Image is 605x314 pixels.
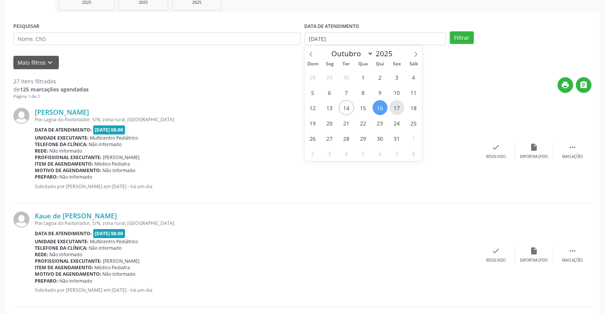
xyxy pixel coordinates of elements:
[558,77,573,93] button: print
[90,238,138,245] span: Multicentro Pediátrico
[35,161,93,167] b: Item de agendamento:
[355,62,372,67] span: Qua
[568,247,577,255] i: 
[35,141,88,148] b: Telefone da clínica:
[35,148,48,154] b: Rede:
[322,85,337,100] span: Outubro 6, 2025
[35,127,92,133] b: Data de atendimento:
[406,146,421,161] span: Novembro 8, 2025
[46,59,55,67] i: keyboard_arrow_down
[339,146,354,161] span: Novembro 4, 2025
[13,85,89,93] div: de
[339,116,354,130] span: Outubro 21, 2025
[35,183,477,190] p: Solicitado por [PERSON_NAME] em [DATE] - há um dia
[60,174,92,180] span: Não informado
[322,100,337,115] span: Outubro 13, 2025
[406,100,421,115] span: Outubro 18, 2025
[305,146,320,161] span: Novembro 2, 2025
[103,271,136,277] span: Não informado
[13,77,89,85] div: 27 itens filtrados
[50,251,83,258] span: Não informado
[568,143,577,151] i: 
[305,100,320,115] span: Outubro 12, 2025
[305,21,360,33] label: DATA DE ATENDIMENTO
[13,21,39,33] label: PESQUISAR
[305,70,320,85] span: Setembro 28, 2025
[492,247,500,255] i: check
[356,70,371,85] span: Outubro 1, 2025
[339,85,354,100] span: Outubro 7, 2025
[321,62,338,67] span: Seg
[406,131,421,146] span: Novembro 1, 2025
[35,258,102,264] b: Profissional executante:
[373,100,388,115] span: Outubro 16, 2025
[406,85,421,100] span: Outubro 11, 2025
[35,287,477,293] p: Solicitado por [PERSON_NAME] em [DATE] - há um dia
[13,108,29,124] img: img
[562,154,583,159] div: Mais ações
[389,146,404,161] span: Novembro 7, 2025
[35,230,92,237] b: Data de atendimento:
[305,85,320,100] span: Outubro 5, 2025
[89,245,122,251] span: Não informado
[356,85,371,100] span: Outubro 8, 2025
[389,100,404,115] span: Outubro 17, 2025
[338,62,355,67] span: Ter
[13,56,59,69] button: Mais filtroskeyboard_arrow_down
[89,141,122,148] span: Não informado
[322,116,337,130] span: Outubro 20, 2025
[90,135,138,141] span: Multicentro Pediátrico
[530,247,538,255] i: insert_drive_file
[60,278,92,284] span: Não informado
[406,116,421,130] span: Outubro 25, 2025
[35,167,101,174] b: Motivo de agendamento:
[13,33,301,46] input: Nome, CNS
[35,264,93,271] b: Item de agendamento:
[95,264,130,271] span: Médico Pediatra
[35,116,477,123] div: Pov Lagoa do Pastoriador, S/N, zona rural, [GEOGRAPHIC_DATA]
[35,154,102,161] b: Profissional executante:
[389,131,404,146] span: Outubro 31, 2025
[103,167,136,174] span: Não informado
[93,229,125,238] span: [DATE] 08:00
[339,131,354,146] span: Outubro 28, 2025
[356,146,371,161] span: Novembro 5, 2025
[95,161,130,167] span: Médico Pediatra
[406,70,421,85] span: Outubro 4, 2025
[580,81,588,89] i: 
[35,135,89,141] b: Unidade executante:
[373,146,388,161] span: Novembro 6, 2025
[389,70,404,85] span: Outubro 3, 2025
[35,245,88,251] b: Telefone da clínica:
[373,70,388,85] span: Outubro 2, 2025
[305,116,320,130] span: Outubro 19, 2025
[20,86,89,93] strong: 125 marcações agendadas
[389,62,405,67] span: Sex
[322,146,337,161] span: Novembro 3, 2025
[389,116,404,130] span: Outubro 24, 2025
[339,100,354,115] span: Outubro 14, 2025
[450,31,474,44] button: Filtrar
[50,148,83,154] span: Não informado
[561,81,570,89] i: print
[35,212,117,220] a: Kaue de [PERSON_NAME]
[373,116,388,130] span: Outubro 23, 2025
[93,125,125,134] span: [DATE] 08:00
[356,100,371,115] span: Outubro 15, 2025
[356,116,371,130] span: Outubro 22, 2025
[492,143,500,151] i: check
[328,48,374,59] select: Month
[35,278,58,284] b: Preparo:
[305,131,320,146] span: Outubro 26, 2025
[405,62,422,67] span: Sáb
[356,131,371,146] span: Outubro 29, 2025
[389,85,404,100] span: Outubro 10, 2025
[103,258,140,264] span: [PERSON_NAME]
[322,131,337,146] span: Outubro 27, 2025
[322,70,337,85] span: Setembro 29, 2025
[35,220,477,226] div: Pov Lagoa do Pastoriador, S/N, zona rural, [GEOGRAPHIC_DATA]
[486,258,506,263] div: Resolvido
[13,212,29,228] img: img
[373,131,388,146] span: Outubro 30, 2025
[530,143,538,151] i: insert_drive_file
